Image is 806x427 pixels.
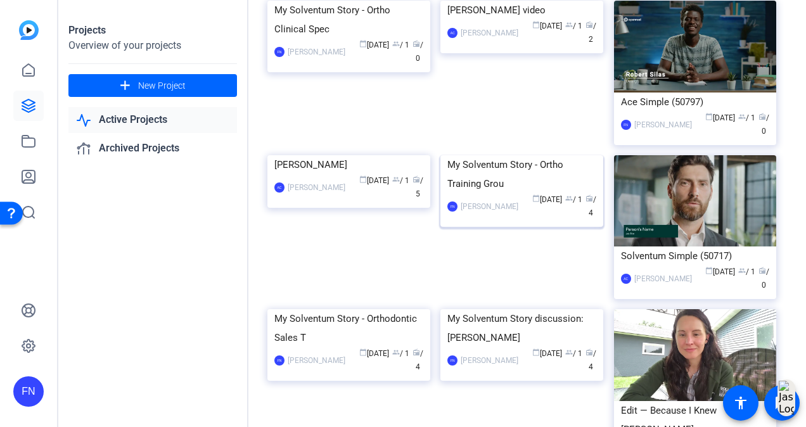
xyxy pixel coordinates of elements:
[621,246,770,265] div: Solventum Simple (50717)
[758,113,766,120] span: radio
[565,194,573,202] span: group
[565,195,582,204] span: / 1
[392,349,409,358] span: / 1
[585,195,596,217] span: / 4
[585,348,593,356] span: radio
[738,267,755,276] span: / 1
[447,309,596,347] div: My Solventum Story discussion: [PERSON_NAME]
[585,22,596,44] span: / 2
[758,267,766,274] span: radio
[705,113,735,122] span: [DATE]
[585,349,596,371] span: / 4
[413,349,423,371] span: / 4
[359,175,367,183] span: calendar_today
[532,22,562,30] span: [DATE]
[532,348,540,356] span: calendar_today
[359,41,389,49] span: [DATE]
[634,272,692,285] div: [PERSON_NAME]
[359,349,389,358] span: [DATE]
[758,113,769,136] span: / 0
[461,200,518,213] div: [PERSON_NAME]
[621,274,631,284] div: AC
[392,176,409,185] span: / 1
[738,267,746,274] span: group
[359,348,367,356] span: calendar_today
[274,1,423,39] div: My Solventum Story - Ortho Clinical Spec
[68,38,237,53] div: Overview of your projects
[392,348,400,356] span: group
[288,46,345,58] div: [PERSON_NAME]
[532,21,540,29] span: calendar_today
[13,376,44,407] div: FN
[274,47,285,57] div: FN
[447,1,596,20] div: [PERSON_NAME] video
[565,348,573,356] span: group
[461,27,518,39] div: [PERSON_NAME]
[705,113,713,120] span: calendar_today
[359,176,389,185] span: [DATE]
[68,107,237,133] a: Active Projects
[288,181,345,194] div: [PERSON_NAME]
[274,309,423,347] div: My Solventum Story - Orthodontic Sales T
[413,176,423,198] span: / 5
[447,28,457,38] div: AC
[634,118,692,131] div: [PERSON_NAME]
[532,349,562,358] span: [DATE]
[758,267,769,290] span: / 0
[532,195,562,204] span: [DATE]
[413,41,423,63] span: / 0
[565,21,573,29] span: group
[138,79,186,92] span: New Project
[774,395,790,411] mat-icon: message
[392,40,400,48] span: group
[447,155,596,193] div: My Solventum Story - Ortho Training Grou
[447,355,457,366] div: FN
[68,74,237,97] button: New Project
[68,23,237,38] div: Projects
[19,20,39,40] img: blue-gradient.svg
[585,21,593,29] span: radio
[413,348,420,356] span: radio
[738,113,755,122] span: / 1
[288,354,345,367] div: [PERSON_NAME]
[621,92,770,112] div: Ace Simple (50797)
[392,41,409,49] span: / 1
[565,22,582,30] span: / 1
[565,349,582,358] span: / 1
[585,194,593,202] span: radio
[413,40,420,48] span: radio
[738,113,746,120] span: group
[461,354,518,367] div: [PERSON_NAME]
[274,155,423,174] div: [PERSON_NAME]
[447,201,457,212] div: FN
[413,175,420,183] span: radio
[68,136,237,162] a: Archived Projects
[733,395,748,411] mat-icon: accessibility
[532,194,540,202] span: calendar_today
[274,182,285,193] div: AC
[392,175,400,183] span: group
[117,78,133,94] mat-icon: add
[274,355,285,366] div: FN
[621,120,631,130] div: FN
[705,267,735,276] span: [DATE]
[705,267,713,274] span: calendar_today
[359,40,367,48] span: calendar_today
